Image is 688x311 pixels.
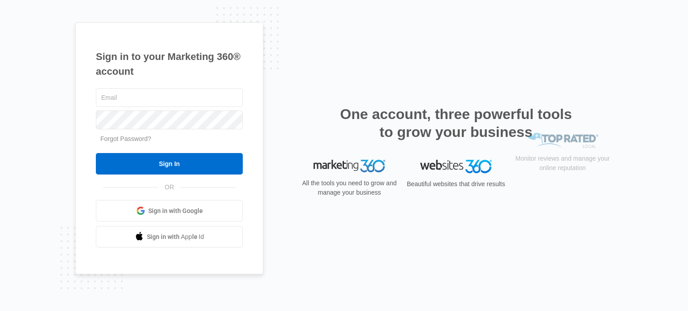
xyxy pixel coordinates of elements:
p: Monitor reviews and manage your online reputation [512,181,613,200]
p: All the tools you need to grow and manage your business [299,179,400,197]
img: Top Rated Local [527,160,598,175]
span: OR [159,183,181,192]
img: Websites 360 [420,160,492,173]
h2: One account, three powerful tools to grow your business [337,105,575,141]
a: Sign in with Google [96,200,243,222]
img: Marketing 360 [314,160,385,172]
input: Email [96,88,243,107]
span: Sign in with Apple Id [147,232,204,242]
span: Sign in with Google [148,206,203,216]
p: Beautiful websites that drive results [406,179,506,189]
h1: Sign in to your Marketing 360® account [96,49,243,79]
input: Sign In [96,153,243,175]
a: Sign in with Apple Id [96,226,243,247]
a: Forgot Password? [100,135,151,142]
